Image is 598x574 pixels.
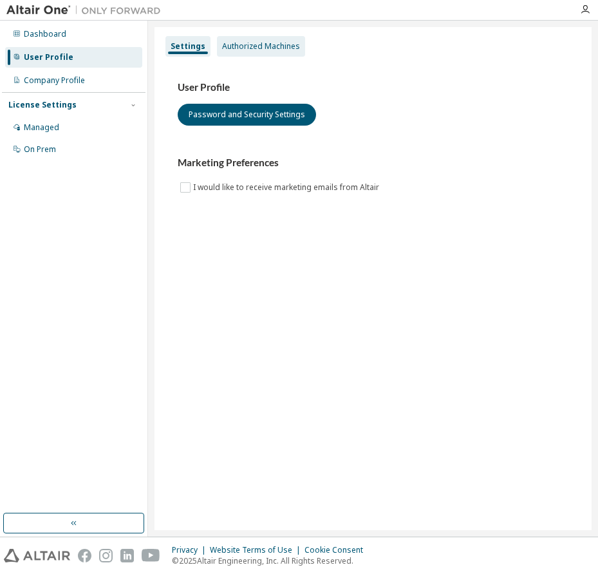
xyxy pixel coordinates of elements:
p: © 2025 Altair Engineering, Inc. All Rights Reserved. [172,555,371,566]
div: License Settings [8,100,77,110]
div: Managed [24,122,59,133]
div: Cookie Consent [304,545,371,555]
img: youtube.svg [142,549,160,562]
img: Altair One [6,4,167,17]
label: I would like to receive marketing emails from Altair [193,180,382,195]
div: Authorized Machines [222,41,300,52]
div: On Prem [24,144,56,155]
h3: Marketing Preferences [178,157,568,169]
div: Company Profile [24,75,85,86]
div: Dashboard [24,29,66,39]
div: Settings [171,41,205,52]
img: altair_logo.svg [4,549,70,562]
div: User Profile [24,52,73,62]
div: Website Terms of Use [210,545,304,555]
img: instagram.svg [99,549,113,562]
div: Privacy [172,545,210,555]
img: linkedin.svg [120,549,134,562]
img: facebook.svg [78,549,91,562]
h3: User Profile [178,81,568,94]
button: Password and Security Settings [178,104,316,126]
